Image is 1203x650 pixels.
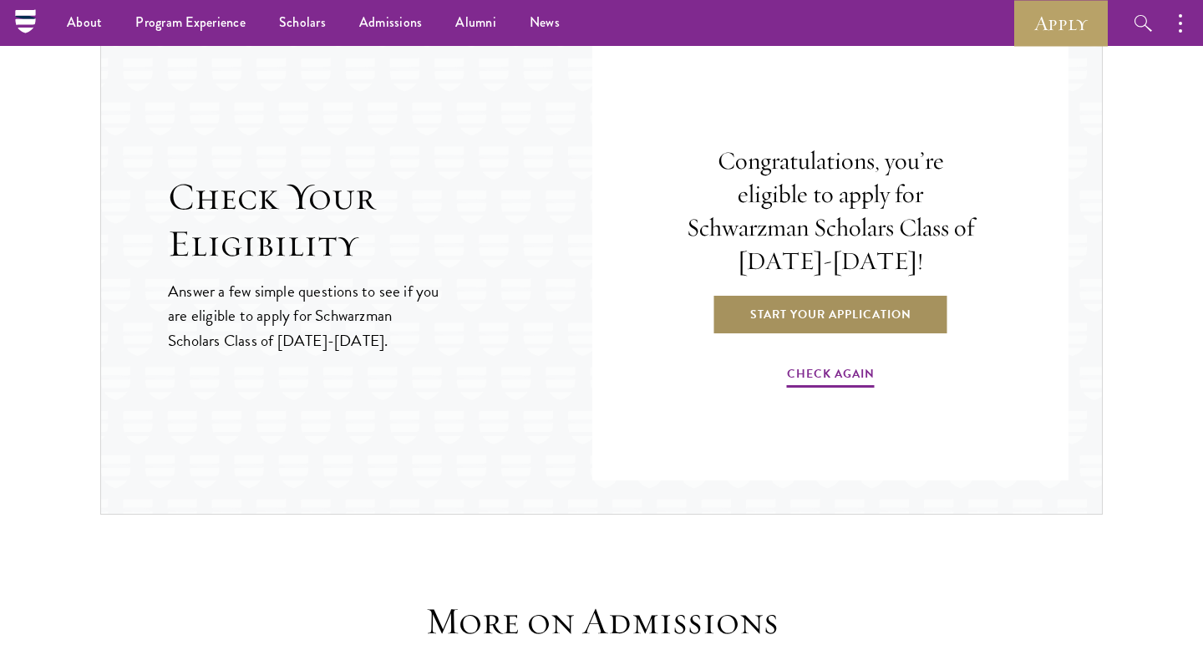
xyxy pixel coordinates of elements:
[787,363,875,389] a: Check Again
[168,174,592,267] h2: Check Your Eligibility
[343,598,860,645] h3: More on Admissions
[713,294,949,334] a: Start Your Application
[168,279,441,352] p: Answer a few simple questions to see if you are eligible to apply for Schwarzman Scholars Class o...
[684,145,977,278] h4: Congratulations, you’re eligible to apply for Schwarzman Scholars Class of [DATE]-[DATE]!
